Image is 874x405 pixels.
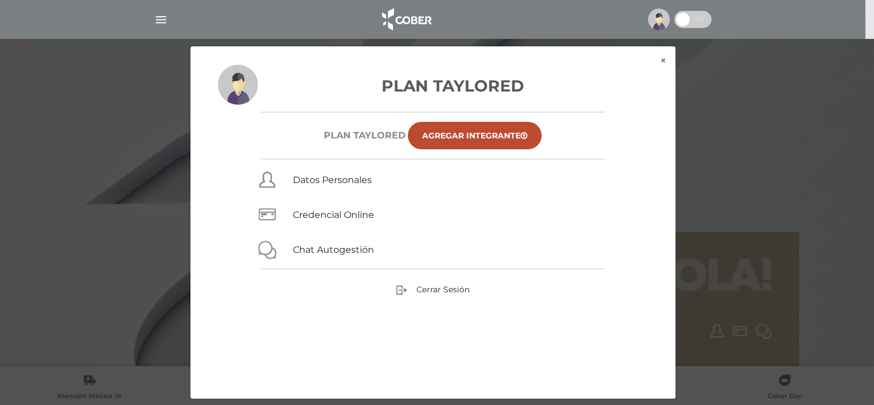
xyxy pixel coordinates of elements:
img: profile-placeholder.svg [218,65,258,105]
img: Cober_menu-lines-white.svg [154,13,168,27]
img: logo_cober_home-white.png [376,6,436,33]
a: Chat Autogestión [293,244,374,255]
a: Cerrar Sesión [396,284,470,294]
a: Agregar Integrante [408,122,542,149]
span: Cerrar Sesión [416,284,470,295]
h3: Plan Taylored [218,74,648,98]
h6: Plan TAYLORED [324,130,406,141]
a: Datos Personales [293,174,372,185]
img: sign-out.png [396,284,407,296]
img: profile-placeholder.svg [648,9,670,30]
a: Credencial Online [293,209,374,220]
button: × [651,46,676,75]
